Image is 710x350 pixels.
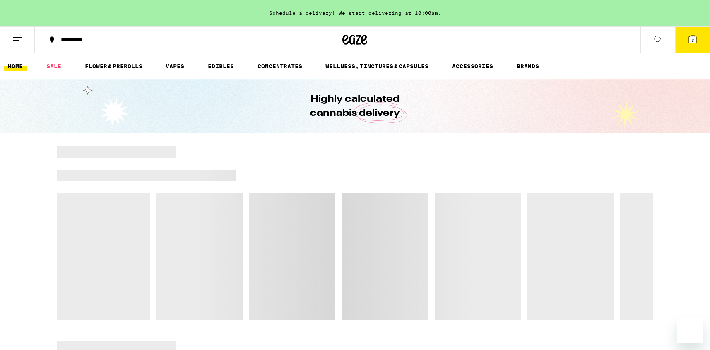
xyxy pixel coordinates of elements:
a: BRANDS [513,61,543,71]
a: CONCENTRATES [253,61,306,71]
a: FLOWER & PREROLLS [81,61,147,71]
span: 3 [691,38,694,43]
a: HOME [4,61,27,71]
a: ACCESSORIES [448,61,497,71]
a: WELLNESS, TINCTURES & CAPSULES [321,61,433,71]
h1: Highly calculated cannabis delivery [287,92,424,120]
a: SALE [42,61,65,71]
iframe: Button to launch messaging window [677,317,703,343]
a: EDIBLES [204,61,238,71]
a: VAPES [161,61,188,71]
button: 3 [675,27,710,53]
